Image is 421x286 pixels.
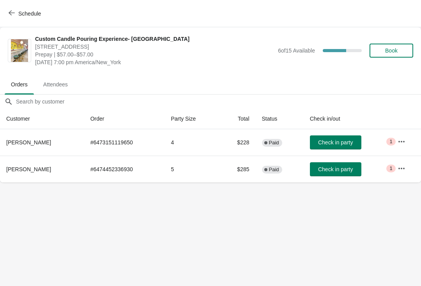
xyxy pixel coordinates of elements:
td: $228 [219,129,256,156]
input: Search by customer [16,95,421,109]
button: Schedule [4,7,47,21]
span: Check in party [318,139,353,146]
th: Check in/out [304,109,391,129]
span: Attendees [37,77,74,91]
th: Party Size [165,109,219,129]
td: # 6473151119650 [84,129,165,156]
span: [PERSON_NAME] [6,166,51,172]
span: Book [385,47,398,54]
span: Check in party [318,166,353,172]
span: Paid [269,167,279,173]
th: Status [256,109,304,129]
span: 1 [389,165,392,172]
th: Total [219,109,256,129]
td: $285 [219,156,256,182]
span: Paid [269,140,279,146]
span: Custom Candle Pouring Experience- [GEOGRAPHIC_DATA] [35,35,274,43]
span: Orders [5,77,34,91]
th: Order [84,109,165,129]
button: Check in party [310,135,361,149]
img: Custom Candle Pouring Experience- Delray Beach [11,39,28,62]
span: [STREET_ADDRESS] [35,43,274,51]
span: [PERSON_NAME] [6,139,51,146]
span: [DATE] 7:00 pm America/New_York [35,58,274,66]
td: # 6474452336930 [84,156,165,182]
td: 5 [165,156,219,182]
span: Prepay | $57.00–$57.00 [35,51,274,58]
span: 1 [389,139,392,145]
td: 4 [165,129,219,156]
button: Book [370,44,413,58]
button: Check in party [310,162,361,176]
span: Schedule [18,11,41,17]
span: 6 of 15 Available [278,47,315,54]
